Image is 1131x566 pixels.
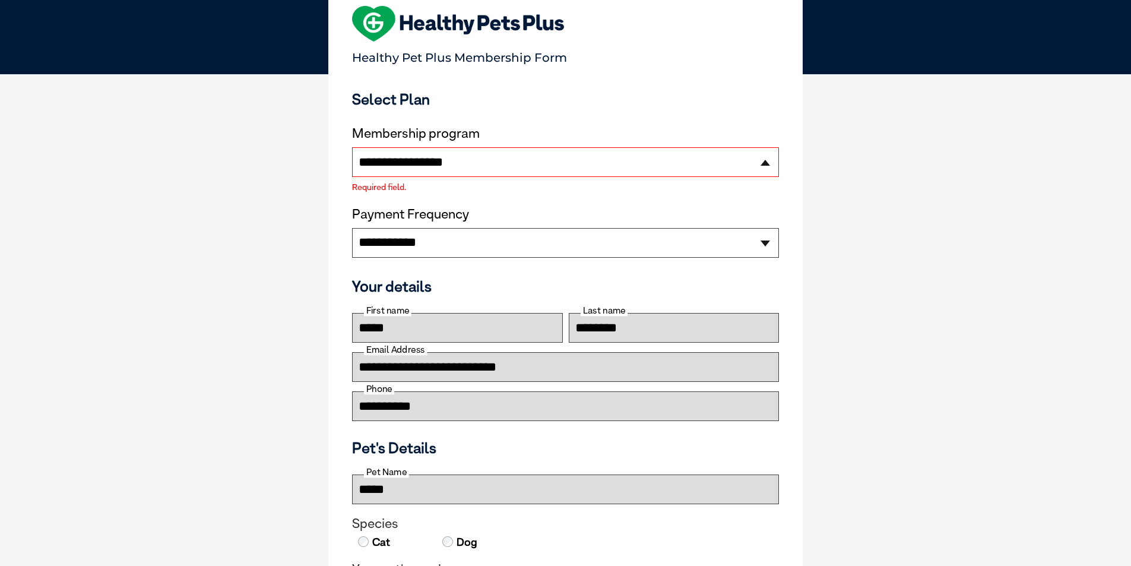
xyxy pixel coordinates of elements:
label: Phone [364,384,394,394]
label: Required field. [352,183,779,191]
h3: Your details [352,277,779,295]
label: Payment Frequency [352,207,469,222]
label: First name [364,305,411,316]
label: Membership program [352,126,779,141]
h3: Select Plan [352,90,779,108]
img: heart-shape-hpp-logo-large.png [352,6,564,42]
h3: Pet's Details [347,439,784,457]
p: Healthy Pet Plus Membership Form [352,45,779,65]
label: Last name [581,305,628,316]
label: Email Address [364,344,427,355]
legend: Species [352,516,779,532]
